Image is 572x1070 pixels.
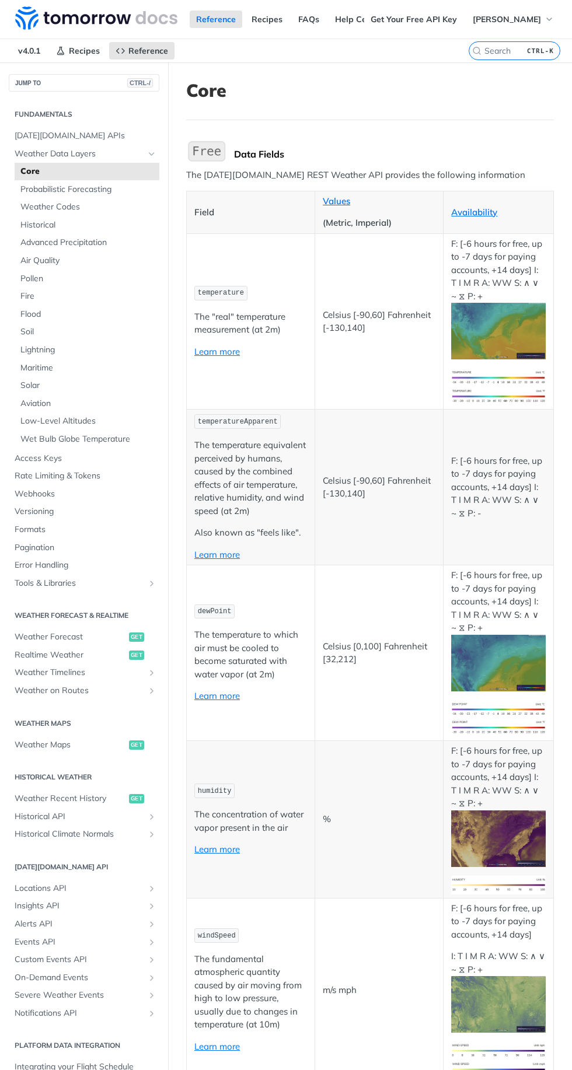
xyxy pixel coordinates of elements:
[9,718,159,729] h2: Weather Maps
[129,794,144,803] span: get
[451,390,546,401] span: Expand image
[194,206,307,219] p: Field
[147,668,156,677] button: Show subpages for Weather Timelines
[147,955,156,964] button: Show subpages for Custom Events API
[127,78,153,88] span: CTRL-/
[451,950,546,1033] p: I: T I M R A: WW S: ∧ ∨ ~ ⧖ P: +
[234,148,554,160] div: Data Fields
[15,739,126,751] span: Weather Maps
[451,878,546,889] span: Expand image
[15,306,159,323] a: Flood
[15,395,159,412] a: Aviation
[15,631,126,643] span: Weather Forecast
[20,344,156,356] span: Lightning
[15,828,144,840] span: Historical Climate Normals
[129,632,144,642] span: get
[20,362,156,374] span: Maritime
[9,610,159,621] h2: Weather Forecast & realtime
[15,6,177,30] img: Tomorrow.io Weather API Docs
[15,972,144,984] span: On-Demand Events
[9,790,159,807] a: Weather Recent Historyget
[473,14,541,25] span: [PERSON_NAME]
[15,270,159,288] a: Pollen
[15,431,159,448] a: Wet Bulb Globe Temperature
[15,341,159,359] a: Lightning
[292,11,326,28] a: FAQs
[9,575,159,592] a: Tools & LibrariesShow subpages for Tools & Libraries
[15,470,156,482] span: Rate Limiting & Tokens
[451,832,546,843] span: Expand image
[9,467,159,485] a: Rate Limiting & Tokens
[186,169,554,182] p: The [DATE][DOMAIN_NAME] REST Weather API provides the following information
[451,325,546,336] span: Expand image
[15,377,159,394] a: Solar
[147,938,156,947] button: Show subpages for Events API
[451,744,546,867] p: F: [-6 hours for free, up to -7 days for paying accounts, +14 days] I: T I M R A: WW S: ∧ ∨ ~ ⧖ P: +
[15,918,144,930] span: Alerts API
[9,987,159,1004] a: Severe Weather EventsShow subpages for Severe Weather Events
[451,454,546,520] p: F: [-6 hours for free, up to -7 days for paying accounts, +14 days] I: T I M R A: WW S: ∧ ∨ ~ ⧖ P: -
[15,412,159,430] a: Low-Level Altitudes
[15,542,156,554] span: Pagination
[129,651,144,660] span: get
[147,686,156,695] button: Show subpages for Weather on Routes
[190,11,242,28] a: Reference
[15,148,144,160] span: Weather Data Layers
[323,474,435,501] p: Celsius [-90,60] Fahrenheit [-130,140]
[194,346,240,357] a: Learn more
[50,42,106,60] a: Recipes
[15,323,159,341] a: Soil
[69,46,100,56] span: Recipes
[9,503,159,520] a: Versioning
[20,166,156,177] span: Core
[12,42,47,60] span: v4.0.1
[15,649,126,661] span: Realtime Weather
[9,127,159,145] a: [DATE][DOMAIN_NAME] APIs
[9,664,159,681] a: Weather TimelinesShow subpages for Weather Timelines
[9,1005,159,1022] a: Notifications APIShow subpages for Notifications API
[15,506,156,517] span: Versioning
[20,273,156,285] span: Pollen
[198,932,236,940] span: windSpeed
[194,844,240,855] a: Learn more
[451,207,497,218] a: Availability
[15,359,159,377] a: Maritime
[9,557,159,574] a: Error Handling
[15,181,159,198] a: Probabilistic Forecasting
[9,826,159,843] a: Historical Climate NormalsShow subpages for Historical Climate Normals
[15,198,159,216] a: Weather Codes
[20,433,156,445] span: Wet Bulb Globe Temperature
[20,201,156,213] span: Weather Codes
[9,951,159,968] a: Custom Events APIShow subpages for Custom Events API
[194,628,307,681] p: The temperature to which air must be cooled to become saturated with water vapor (at 2m)
[323,216,435,230] p: (Metric, Imperial)
[451,569,546,691] p: F: [-6 hours for free, up to -7 days for paying accounts, +14 days] I: T I M R A: WW S: ∧ ∨ ~ ⧖ P: +
[194,526,307,540] p: Also known as "feels like".
[9,450,159,467] a: Access Keys
[147,579,156,588] button: Show subpages for Tools & Libraries
[9,485,159,503] a: Webhooks
[15,883,144,894] span: Locations API
[20,255,156,267] span: Air Quality
[9,897,159,915] a: Insights APIShow subpages for Insights API
[15,1008,144,1019] span: Notifications API
[194,690,240,701] a: Learn more
[198,289,244,297] span: temperature
[9,109,159,120] h2: Fundamentals
[20,380,156,391] span: Solar
[329,11,389,28] a: Help Center
[323,813,435,826] p: %
[15,234,159,251] a: Advanced Precipitation
[15,288,159,305] a: Fire
[15,578,144,589] span: Tools & Libraries
[451,721,546,732] span: Expand image
[15,685,144,697] span: Weather on Routes
[15,163,159,180] a: Core
[451,1044,546,1055] span: Expand image
[198,787,232,795] span: humidity
[15,216,159,234] a: Historical
[20,237,156,249] span: Advanced Precipitation
[364,11,463,28] a: Get Your Free API Key
[147,991,156,1000] button: Show subpages for Severe Weather Events
[323,309,435,335] p: Celsius [-90,60] Fahrenheit [-130,140]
